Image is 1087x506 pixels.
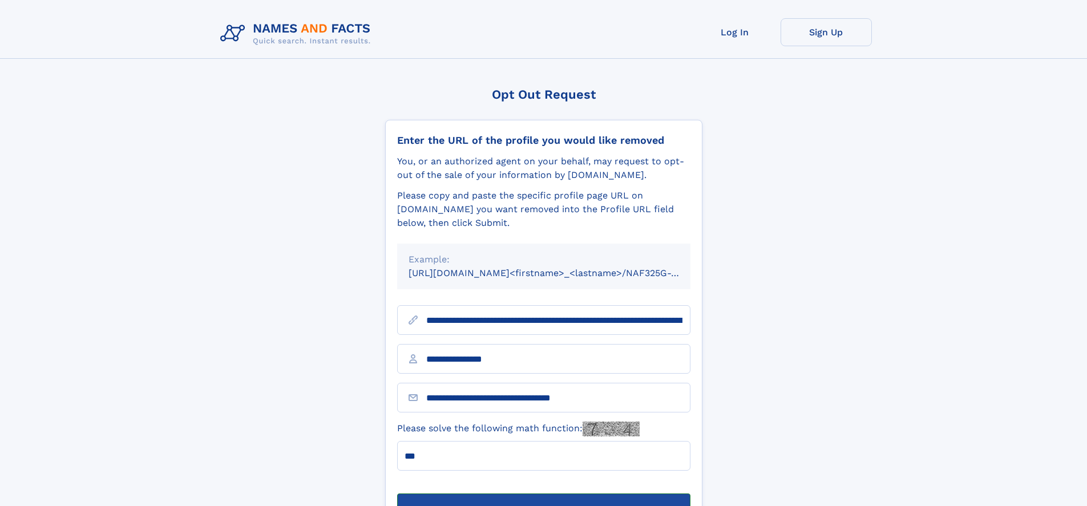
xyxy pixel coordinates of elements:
[397,134,690,147] div: Enter the URL of the profile you would like removed
[409,253,679,266] div: Example:
[781,18,872,46] a: Sign Up
[689,18,781,46] a: Log In
[409,268,712,278] small: [URL][DOMAIN_NAME]<firstname>_<lastname>/NAF325G-xxxxxxxx
[385,87,702,102] div: Opt Out Request
[397,422,640,436] label: Please solve the following math function:
[397,189,690,230] div: Please copy and paste the specific profile page URL on [DOMAIN_NAME] you want removed into the Pr...
[397,155,690,182] div: You, or an authorized agent on your behalf, may request to opt-out of the sale of your informatio...
[216,18,380,49] img: Logo Names and Facts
